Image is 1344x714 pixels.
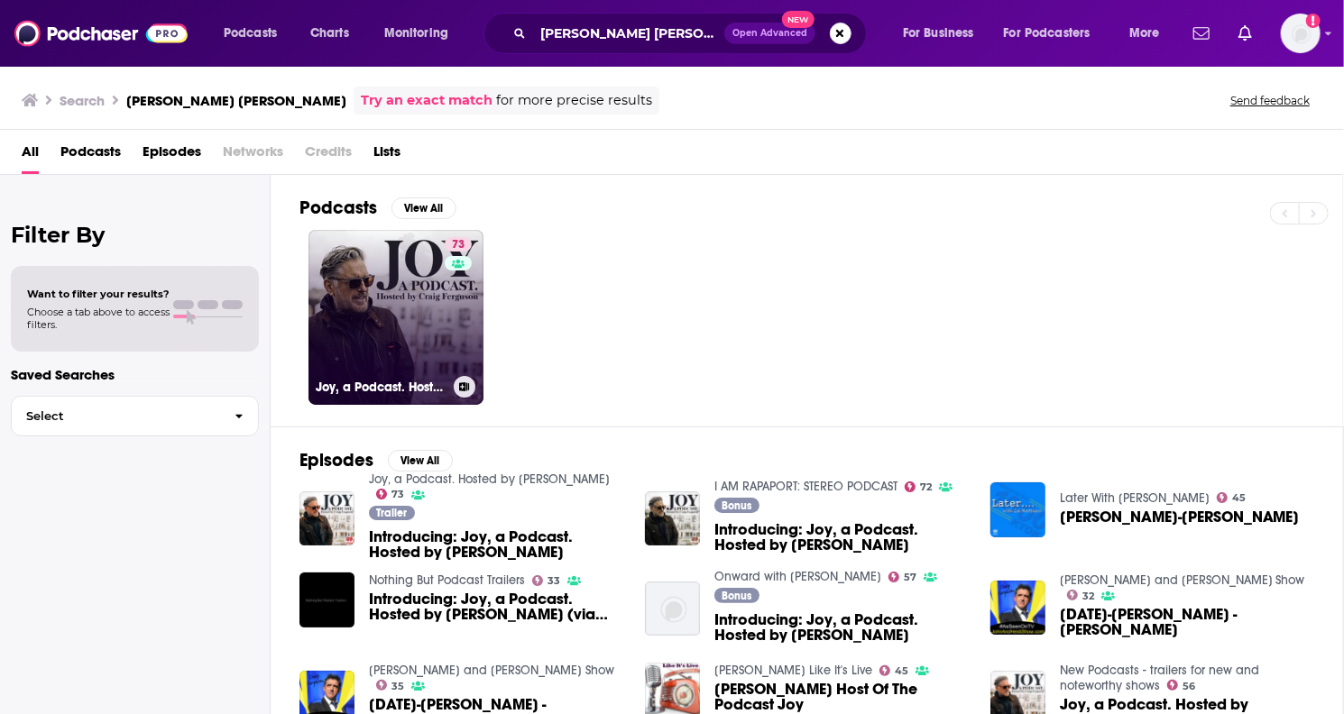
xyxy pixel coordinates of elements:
[391,197,456,219] button: View All
[920,483,932,491] span: 72
[1060,572,1305,588] a: John and Heidi Show
[714,612,969,643] span: Introducing: Joy, a Podcast. Hosted by [PERSON_NAME]
[532,575,561,586] a: 33
[1231,18,1259,49] a: Show notifications dropdown
[1117,19,1183,48] button: open menu
[1306,14,1321,28] svg: Add a profile image
[1060,509,1300,525] span: [PERSON_NAME]-[PERSON_NAME]
[308,230,483,405] a: 73Joy, a Podcast. Hosted by [PERSON_NAME]
[445,237,472,252] a: 73
[369,591,623,622] span: Introducing: Joy, a Podcast. Hosted by [PERSON_NAME] (via [PERSON_NAME], a Podcast. Hosted by [PE...
[501,13,884,54] div: Search podcasts, credits, & more...
[299,572,354,627] a: Introducing: Joy, a Podcast. Hosted by Craig Ferguson (via Joy, a Podcast. Hosted by Craig Ferguson)
[369,572,525,588] a: Nothing But Podcast Trailers
[714,522,969,553] span: Introducing: Joy, a Podcast. Hosted by [PERSON_NAME]
[60,137,121,174] a: Podcasts
[27,306,170,331] span: Choose a tab above to access filters.
[1225,93,1315,108] button: Send feedback
[223,137,283,174] span: Networks
[1060,490,1210,506] a: Later With Lee Matthews
[369,591,623,622] a: Introducing: Joy, a Podcast. Hosted by Craig Ferguson (via Joy, a Podcast. Hosted by Craig Ferguson)
[369,529,623,560] span: Introducing: Joy, a Podcast. Hosted by [PERSON_NAME]
[11,396,259,436] button: Select
[990,581,1045,636] img: 08-30-23-Craig Ferguson - Joy
[714,682,969,712] span: [PERSON_NAME] Host Of The Podcast Joy
[1004,21,1091,46] span: For Podcasters
[724,23,815,44] button: Open AdvancedNew
[369,663,614,678] a: John and Heidi Show
[714,479,898,494] a: I AM RAPAPORT: STEREO PODCAST
[895,667,908,675] span: 45
[1067,590,1095,600] a: 32
[1281,14,1321,53] img: User Profile
[645,491,700,546] img: Introducing: Joy, a Podcast. Hosted by Craig Ferguson
[376,680,405,691] a: 35
[1060,607,1314,637] span: [DATE]-[PERSON_NAME] - [PERSON_NAME]
[316,380,446,395] h3: Joy, a Podcast. Hosted by [PERSON_NAME]
[714,612,969,643] a: Introducing: Joy, a Podcast. Hosted by Craig Ferguson
[714,569,881,584] a: Onward with Rosie O'Donnell
[1060,663,1259,693] a: New Podcasts - trailers for new and noteworthy shows
[22,137,39,174] a: All
[299,197,377,219] h2: Podcasts
[890,19,997,48] button: open menu
[714,663,872,678] a: Arroe Collins Like It's Live
[452,236,465,254] span: 73
[299,449,453,471] a: EpisodesView All
[373,137,400,174] a: Lists
[1281,14,1321,53] button: Show profile menu
[388,450,453,471] button: View All
[548,577,560,585] span: 33
[27,288,170,300] span: Want to filter your results?
[1129,21,1160,46] span: More
[722,500,751,511] span: Bonus
[992,19,1117,48] button: open menu
[1183,682,1195,691] span: 56
[376,489,405,499] a: 73
[1060,509,1300,525] a: CRAIG FERGUSON-JOY
[369,529,623,560] a: Introducing: Joy, a Podcast. Hosted by Craig Ferguson
[372,19,472,48] button: open menu
[126,92,346,109] h3: [PERSON_NAME] [PERSON_NAME]
[1217,492,1247,503] a: 45
[990,482,1045,537] img: CRAIG FERGUSON-JOY
[211,19,300,48] button: open menu
[299,19,360,48] a: Charts
[361,90,492,111] a: Try an exact match
[11,366,259,383] p: Saved Searches
[299,491,354,546] img: Introducing: Joy, a Podcast. Hosted by Craig Ferguson
[1060,607,1314,637] a: 08-30-23-Craig Ferguson - Joy
[903,21,974,46] span: For Business
[722,590,751,601] span: Bonus
[391,682,404,691] span: 35
[369,471,610,487] a: Joy, a Podcast. Hosted by Craig Ferguson
[299,197,456,219] a: PodcastsView All
[11,222,259,248] h2: Filter By
[1082,592,1094,600] span: 32
[732,29,807,38] span: Open Advanced
[14,16,188,50] img: Podchaser - Follow, Share and Rate Podcasts
[1232,494,1246,502] span: 45
[60,92,105,109] h3: Search
[1186,18,1217,49] a: Show notifications dropdown
[714,522,969,553] a: Introducing: Joy, a Podcast. Hosted by Craig Ferguson
[391,490,404,499] span: 73
[905,481,933,492] a: 72
[299,449,373,471] h2: Episodes
[533,19,724,48] input: Search podcasts, credits, & more...
[12,410,220,422] span: Select
[645,581,700,636] img: Introducing: Joy, a Podcast. Hosted by Craig Ferguson
[1167,680,1196,691] a: 56
[879,665,909,676] a: 45
[310,21,349,46] span: Charts
[224,21,277,46] span: Podcasts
